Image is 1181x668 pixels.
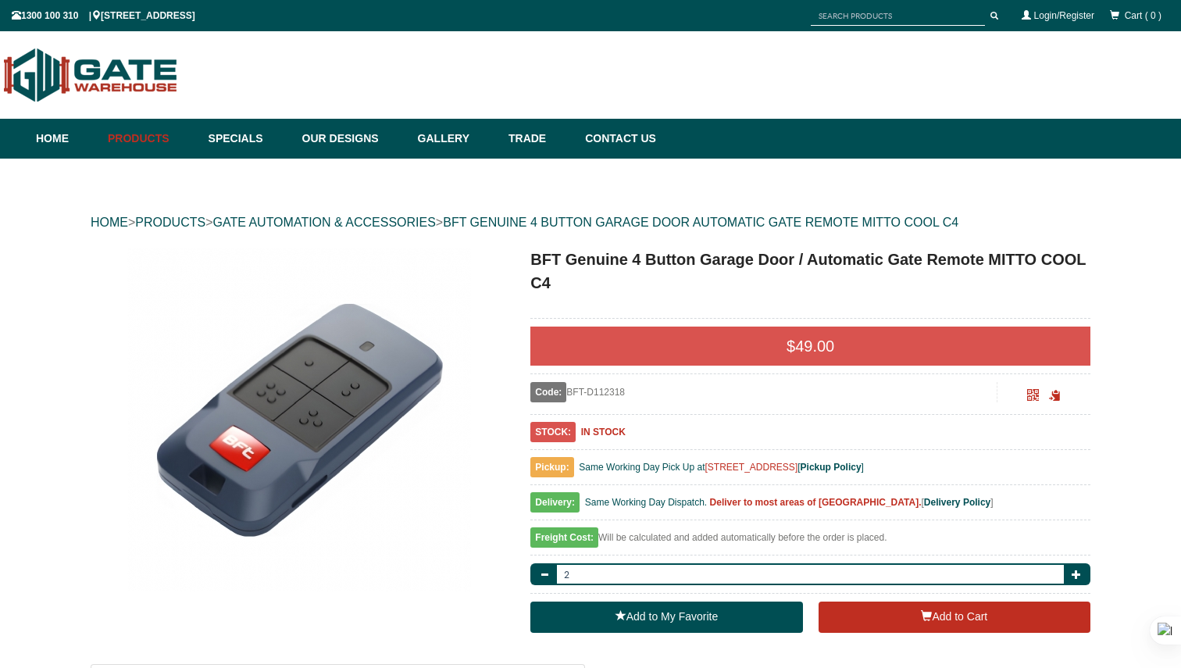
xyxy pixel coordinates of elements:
[530,457,573,477] span: Pickup:
[577,119,656,159] a: Contact Us
[585,497,708,508] span: Same Working Day Dispatch.
[811,6,985,26] input: SEARCH PRODUCTS
[530,382,997,402] div: BFT-D112318
[135,216,205,229] a: PRODUCTS
[819,602,1090,633] button: Add to Cart
[530,422,576,442] span: STOCK:
[530,248,1090,295] h1: BFT Genuine 4 Button Garage Door / Automatic Gate Remote MITTO COOL C4
[127,248,471,591] img: BFT Genuine 4 Button Garage Door / Automatic Gate Remote MITTO COOL C4 - - Gate Warehouse
[530,528,1090,555] div: Will be calculated and added automatically before the order is placed.
[924,497,990,508] a: Delivery Policy
[294,119,410,159] a: Our Designs
[530,327,1090,366] div: $
[1027,391,1039,402] a: Click to enlarge and scan to share.
[91,198,1090,248] div: > > >
[501,119,577,159] a: Trade
[201,119,294,159] a: Specials
[36,119,100,159] a: Home
[530,602,802,633] a: Add to My Favorite
[801,462,862,473] a: Pickup Policy
[530,382,566,402] span: Code:
[530,527,598,548] span: Freight Cost:
[91,216,128,229] a: HOME
[581,427,626,438] b: IN STOCK
[212,216,435,229] a: GATE AUTOMATION & ACCESSORIES
[710,497,922,508] b: Deliver to most areas of [GEOGRAPHIC_DATA].
[1125,10,1161,21] span: Cart ( 0 )
[100,119,201,159] a: Products
[705,462,798,473] a: [STREET_ADDRESS]
[530,493,1090,520] div: [ ]
[530,492,580,513] span: Delivery:
[410,119,501,159] a: Gallery
[92,248,505,591] a: BFT Genuine 4 Button Garage Door / Automatic Gate Remote MITTO COOL C4 - - Gate Warehouse
[1034,10,1094,21] a: Login/Register
[795,338,834,355] span: 49.00
[962,564,1181,613] iframe: LiveChat chat widget
[443,216,958,229] a: BFT GENUINE 4 BUTTON GARAGE DOOR AUTOMATIC GATE REMOTE MITTO COOL C4
[12,10,195,21] span: 1300 100 310 | [STREET_ADDRESS]
[1049,390,1061,402] span: Click to copy the URL
[579,462,864,473] span: Same Working Day Pick Up at [ ]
